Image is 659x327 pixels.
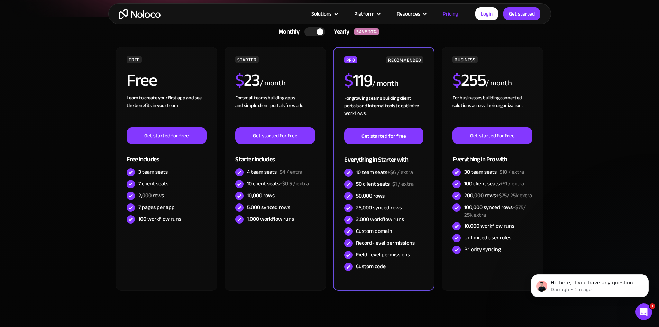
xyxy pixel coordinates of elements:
[247,215,294,223] div: 1,000 workflow runs
[138,192,164,199] div: 2,000 rows
[635,303,652,320] iframe: Intercom live chat
[247,180,309,188] div: 10 client seats
[344,72,372,89] h2: 119
[497,167,524,177] span: +$10 / extra
[138,168,168,176] div: 3 team seats
[119,9,161,19] a: home
[386,56,423,63] div: RECOMMENDED
[452,127,532,144] a: Get started for free
[397,9,420,18] div: Resources
[344,56,357,63] div: PRO
[247,168,302,176] div: 4 team seats
[464,202,526,220] span: +$75/ 25k extra
[127,94,206,127] div: Learn to create your first app and see the benefits in your team ‍
[325,27,354,37] div: Yearly
[346,9,388,18] div: Platform
[127,144,206,166] div: Free includes
[235,56,258,63] div: STARTER
[486,78,512,89] div: / month
[344,94,423,128] div: For growing teams building client portals and internal tools to optimize workflows.
[464,222,514,230] div: 10,000 workflow runs
[356,169,413,176] div: 10 team seats
[496,190,532,201] span: +$75/ 25k extra
[503,7,540,20] a: Get started
[344,64,353,97] span: $
[344,144,423,167] div: Everything in Starter with
[356,204,402,211] div: 25,000 synced rows
[464,168,524,176] div: 30 team seats
[127,72,157,89] h2: Free
[235,144,315,166] div: Starter includes
[452,94,532,127] div: For businesses building connected solutions across their organization. ‍
[235,127,315,144] a: Get started for free
[354,9,374,18] div: Platform
[452,56,477,63] div: BUSINESS
[260,78,286,89] div: / month
[356,251,410,258] div: Field-level permissions
[235,72,260,89] h2: 23
[344,128,423,144] a: Get started for free
[500,179,524,189] span: +$1 / extra
[452,72,486,89] h2: 255
[247,192,275,199] div: 10,000 rows
[452,64,461,97] span: $
[434,9,467,18] a: Pricing
[464,180,524,188] div: 100 client seats
[270,27,305,37] div: Monthly
[277,167,302,177] span: +$4 / extra
[388,9,434,18] div: Resources
[356,216,404,223] div: 3,000 workflow runs
[387,167,413,178] span: +$6 / extra
[138,203,175,211] div: 7 pages per app
[356,192,385,200] div: 50,000 rows
[235,94,315,127] div: For small teams building apps and simple client portals for work. ‍
[464,203,532,219] div: 100,000 synced rows
[464,246,501,253] div: Priority syncing
[521,260,659,308] iframe: Intercom notifications message
[372,78,398,89] div: / month
[650,303,655,309] span: 1
[464,192,532,199] div: 200,000 rows
[452,144,532,166] div: Everything in Pro with
[235,64,244,97] span: $
[247,203,290,211] div: 5,000 synced rows
[127,56,142,63] div: FREE
[356,263,386,270] div: Custom code
[138,215,181,223] div: 100 workflow runs
[390,179,414,189] span: +$1 / extra
[356,227,392,235] div: Custom domain
[138,180,168,188] div: 7 client seats
[356,239,415,247] div: Record-level permissions
[356,180,414,188] div: 50 client seats
[311,9,332,18] div: Solutions
[303,9,346,18] div: Solutions
[475,7,498,20] a: Login
[280,179,309,189] span: +$0.5 / extra
[464,234,511,242] div: Unlimited user roles
[127,127,206,144] a: Get started for free
[354,28,379,35] div: SAVE 20%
